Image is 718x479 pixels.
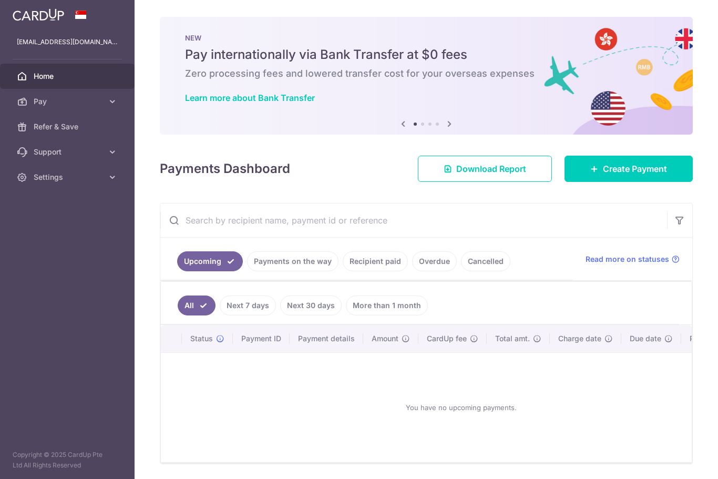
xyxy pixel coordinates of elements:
a: Upcoming [177,251,243,271]
img: CardUp [13,8,64,21]
a: Payments on the way [247,251,339,271]
p: [EMAIL_ADDRESS][DOMAIN_NAME] [17,37,118,47]
a: Recipient paid [343,251,408,271]
span: Settings [34,172,103,182]
a: More than 1 month [346,295,428,315]
a: Next 30 days [280,295,342,315]
span: Home [34,71,103,81]
h6: Zero processing fees and lowered transfer cost for your overseas expenses [185,67,668,80]
input: Search by recipient name, payment id or reference [160,203,667,237]
th: Payment details [290,325,363,352]
a: Overdue [412,251,457,271]
span: Amount [372,333,398,344]
span: Total amt. [495,333,530,344]
a: Next 7 days [220,295,276,315]
span: CardUp fee [427,333,467,344]
span: Download Report [456,162,526,175]
h4: Payments Dashboard [160,159,290,178]
p: NEW [185,34,668,42]
span: Status [190,333,213,344]
th: Payment ID [233,325,290,352]
span: Refer & Save [34,121,103,132]
span: Due date [630,333,661,344]
a: All [178,295,216,315]
img: Bank transfer banner [160,17,693,135]
span: Support [34,147,103,157]
span: Pay [34,96,103,107]
a: Cancelled [461,251,510,271]
span: Charge date [558,333,601,344]
a: Create Payment [565,156,693,182]
a: Read more on statuses [586,254,680,264]
span: Read more on statuses [586,254,669,264]
span: Create Payment [603,162,667,175]
h5: Pay internationally via Bank Transfer at $0 fees [185,46,668,63]
a: Learn more about Bank Transfer [185,93,315,103]
a: Download Report [418,156,552,182]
